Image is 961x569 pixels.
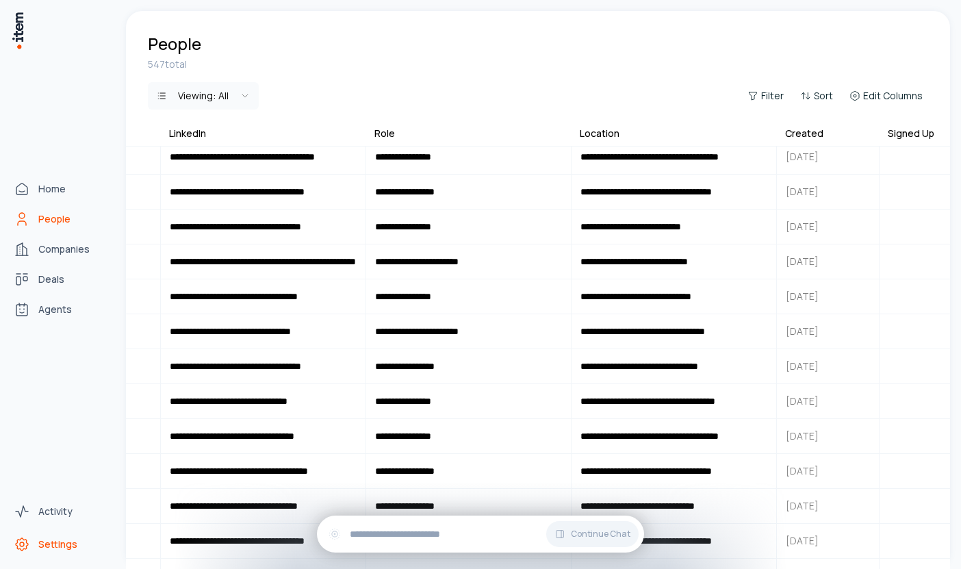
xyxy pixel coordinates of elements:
[317,516,644,553] div: Continue Chat
[814,89,833,103] span: Sort
[571,529,630,540] span: Continue Chat
[580,127,619,140] div: Location
[844,86,928,105] button: Edit Columns
[38,505,73,518] span: Activity
[38,242,90,256] span: Companies
[8,236,112,263] a: Companies
[38,212,71,226] span: People
[795,86,838,105] button: Sort
[169,127,206,140] div: LinkedIn
[11,11,25,50] img: Item Brain Logo
[8,205,112,233] a: People
[8,296,112,323] a: Agents
[785,127,823,140] div: Created
[38,182,66,196] span: Home
[742,86,789,105] button: Filter
[148,33,201,55] h1: People
[374,127,395,140] div: Role
[888,127,934,140] div: Signed Up
[8,175,112,203] a: Home
[8,498,112,525] a: Activity
[863,89,923,103] span: Edit Columns
[761,89,784,103] span: Filter
[148,58,928,71] div: 547 total
[38,273,64,286] span: Deals
[8,531,112,558] a: Settings
[38,303,72,316] span: Agents
[546,521,639,547] button: Continue Chat
[178,89,229,103] div: Viewing:
[38,538,77,551] span: Settings
[8,266,112,293] a: Deals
